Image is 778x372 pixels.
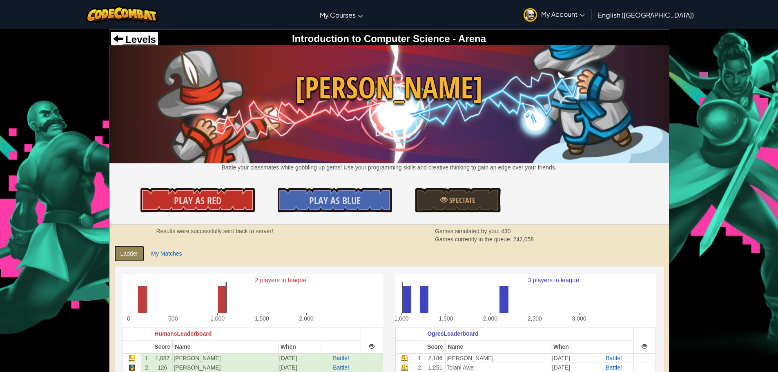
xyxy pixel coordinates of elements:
a: My Matches [145,245,188,262]
a: Battle! [333,364,349,371]
text: 3,000 [572,315,586,322]
th: When [551,340,594,353]
td: [PERSON_NAME] [446,353,551,363]
td: 126 [152,363,173,372]
img: CodeCombat logo [86,6,158,23]
a: English ([GEOGRAPHIC_DATA]) [594,4,698,26]
span: English ([GEOGRAPHIC_DATA]) [598,11,694,19]
td: 1 [414,353,425,363]
text: 2,000 [299,315,313,322]
span: Introduction to Computer Science [292,33,450,44]
text: 2,000 [483,315,497,322]
a: Levels [113,34,156,45]
td: 2 [414,363,425,372]
a: Ladder [114,245,145,262]
span: Play As Red [174,194,221,207]
span: My Courses [320,11,356,19]
span: 430 [501,228,510,234]
td: [DATE] [551,363,594,372]
th: Name [446,340,551,353]
td: [DATE] [278,363,321,372]
text: 1,500 [254,315,269,322]
text: 0 [127,315,130,322]
text: 2,500 [527,315,542,322]
td: 1,251 [425,363,446,372]
span: Ogres [427,330,444,337]
img: Wakka Maul [109,45,669,163]
td: [DATE] [278,353,321,363]
span: [PERSON_NAME] [109,67,669,109]
a: My Courses [316,4,367,26]
td: 2,186 [425,353,446,363]
a: Battle! [606,364,622,371]
td: 1 [141,353,152,363]
td: Javascript [395,353,414,363]
span: Humans [154,330,177,337]
img: avatar [524,8,537,22]
span: 242,058 [513,236,534,243]
td: Tolani Awe [446,363,551,372]
span: Leaderboard [444,330,479,337]
text: 2 players in league [255,276,306,283]
th: When [278,340,321,353]
span: Games currently in the queue: [435,236,513,243]
a: Battle! [333,355,349,361]
a: My Account [519,2,589,27]
span: Leaderboard [177,330,212,337]
th: Name [173,340,279,353]
p: Battle your classmates while gobbling up gems! Use your programming skills and creative thinking ... [109,163,669,172]
th: Score [425,340,446,353]
td: 2 [141,363,152,372]
td: [PERSON_NAME] [173,353,279,363]
text: 1,500 [439,315,453,322]
span: Spectate [448,195,475,205]
td: [PERSON_NAME] [173,363,279,372]
span: My Account [541,10,585,18]
text: 3 players in league [528,276,579,283]
span: Play As Blue [309,194,361,207]
a: Spectate [415,188,501,212]
td: Python [123,363,141,372]
a: Battle! [606,355,622,361]
th: Score [152,340,173,353]
td: 1,087 [152,353,173,363]
span: - Arena [450,33,486,44]
span: Games simulated by you: [435,228,501,234]
text: 1,000 [394,315,408,322]
text: 1,000 [210,315,224,322]
text: 500 [168,315,178,322]
td: [DATE] [551,353,594,363]
td: Javascript [123,353,141,363]
td: Javascript [395,363,414,372]
strong: Results were successfully sent back to server! [156,228,273,234]
span: Levels [123,34,156,45]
